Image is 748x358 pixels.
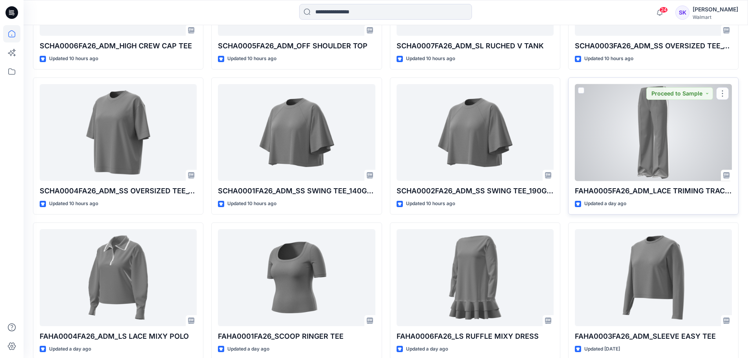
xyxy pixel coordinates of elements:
[40,84,197,181] a: SCHA0004FA26_ADM_SS OVERSIZED TEE_190GSM
[675,6,689,20] div: SK
[406,200,455,208] p: Updated 10 hours ago
[693,14,738,20] div: Walmart
[397,84,554,181] a: SCHA0002FA26_ADM_SS SWING TEE_190GSM
[40,331,197,342] p: FAHA0004FA26_ADM_LS LACE MIXY POLO
[49,55,98,63] p: Updated 10 hours ago
[218,84,375,181] a: SCHA0001FA26_ADM_SS SWING TEE_140GSM
[397,331,554,342] p: FAHA0006FA26_LS RUFFLE MIXY DRESS
[218,229,375,326] a: FAHA0001FA26_SCOOP RINGER TEE
[49,200,98,208] p: Updated 10 hours ago
[227,345,269,353] p: Updated a day ago
[227,55,276,63] p: Updated 10 hours ago
[659,7,668,13] span: 24
[218,331,375,342] p: FAHA0001FA26_SCOOP RINGER TEE
[218,40,375,51] p: SCHA0005FA26_ADM_OFF SHOULDER TOP
[406,55,455,63] p: Updated 10 hours ago
[575,40,732,51] p: SCHA0003FA26_ADM_SS OVERSIZED TEE_140GSM
[693,5,738,14] div: [PERSON_NAME]
[40,185,197,196] p: SCHA0004FA26_ADM_SS OVERSIZED TEE_190GSM
[397,185,554,196] p: SCHA0002FA26_ADM_SS SWING TEE_190GSM
[575,229,732,326] a: FAHA0003FA26_ADM_SLEEVE EASY TEE
[575,331,732,342] p: FAHA0003FA26_ADM_SLEEVE EASY TEE
[227,200,276,208] p: Updated 10 hours ago
[397,229,554,326] a: FAHA0006FA26_LS RUFFLE MIXY DRESS
[575,84,732,181] a: FAHA0005FA26_ADM_LACE TRIMING TRACKPANT
[218,185,375,196] p: SCHA0001FA26_ADM_SS SWING TEE_140GSM
[40,40,197,51] p: SCHA0006FA26_ADM_HIGH CREW CAP TEE
[584,200,626,208] p: Updated a day ago
[406,345,448,353] p: Updated a day ago
[584,345,620,353] p: Updated [DATE]
[40,229,197,326] a: FAHA0004FA26_ADM_LS LACE MIXY POLO
[49,345,91,353] p: Updated a day ago
[584,55,633,63] p: Updated 10 hours ago
[575,185,732,196] p: FAHA0005FA26_ADM_LACE TRIMING TRACKPANT
[397,40,554,51] p: SCHA0007FA26_ADM_SL RUCHED V TANK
